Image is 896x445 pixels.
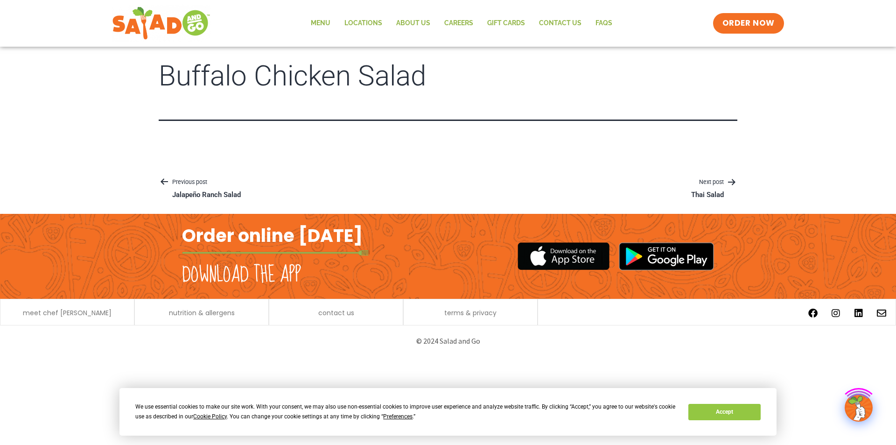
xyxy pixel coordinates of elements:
[444,310,497,316] a: terms & privacy
[187,335,709,347] p: © 2024 Salad and Go
[169,310,235,316] a: nutrition & allergens
[518,241,609,271] img: appstore
[383,413,413,420] span: Preferences
[119,388,777,436] div: Cookie Consent Prompt
[159,177,254,200] a: Previous postJalapeño Ranch Salad
[159,177,254,188] p: Previous post
[480,13,532,34] a: GIFT CARDS
[678,177,737,188] p: Next post
[318,310,354,316] a: contact us
[304,13,619,34] nav: Menu
[304,13,337,34] a: Menu
[722,18,775,29] span: ORDER NOW
[389,13,437,34] a: About Us
[688,404,760,420] button: Accept
[619,242,714,270] img: google_play
[23,310,112,316] a: meet chef [PERSON_NAME]
[193,413,227,420] span: Cookie Policy
[713,13,784,34] a: ORDER NOW
[337,13,389,34] a: Locations
[437,13,480,34] a: Careers
[172,191,241,200] p: Jalapeño Ranch Salad
[159,61,737,92] h1: Buffalo Chicken Salad
[159,177,737,200] nav: Posts
[135,402,677,422] div: We use essential cookies to make our site work. With your consent, we may also use non-essential ...
[182,224,363,247] h2: Order online [DATE]
[182,250,369,255] img: fork
[588,13,619,34] a: FAQs
[678,177,737,200] a: Next postThai Salad
[182,262,301,288] h2: Download the app
[532,13,588,34] a: Contact Us
[112,5,210,42] img: new-SAG-logo-768×292
[691,191,724,200] p: Thai Salad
